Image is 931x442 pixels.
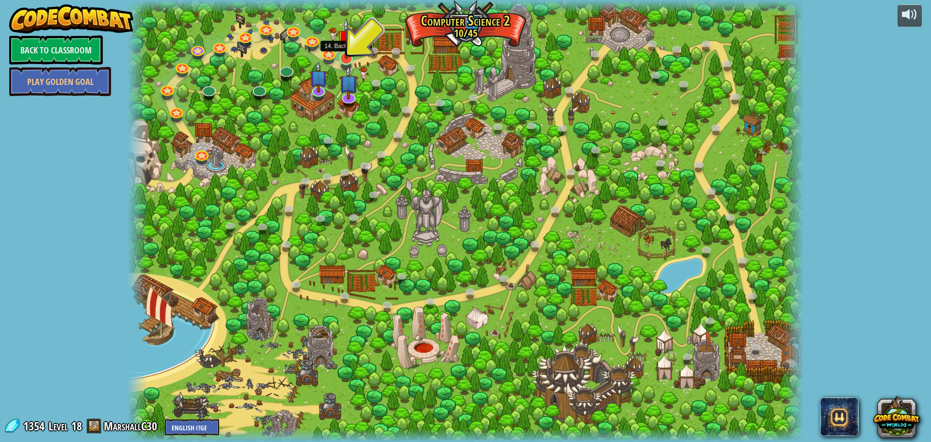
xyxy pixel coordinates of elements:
img: level-banner-unstarted-subscriber.png [309,62,327,93]
img: level-banner-unstarted-subscriber.png [338,65,358,99]
span: Level [48,418,68,434]
a: Play Golden Goal [9,67,111,96]
img: CodeCombat - Learn how to code by playing a game [9,4,133,33]
img: level-banner-unstarted.png [337,18,355,59]
button: Adjust volume [898,4,922,27]
span: 18 [71,418,82,434]
span: 1354 [23,418,48,434]
a: MarshallC30 [104,418,160,434]
a: Back to Classroom [9,35,103,65]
